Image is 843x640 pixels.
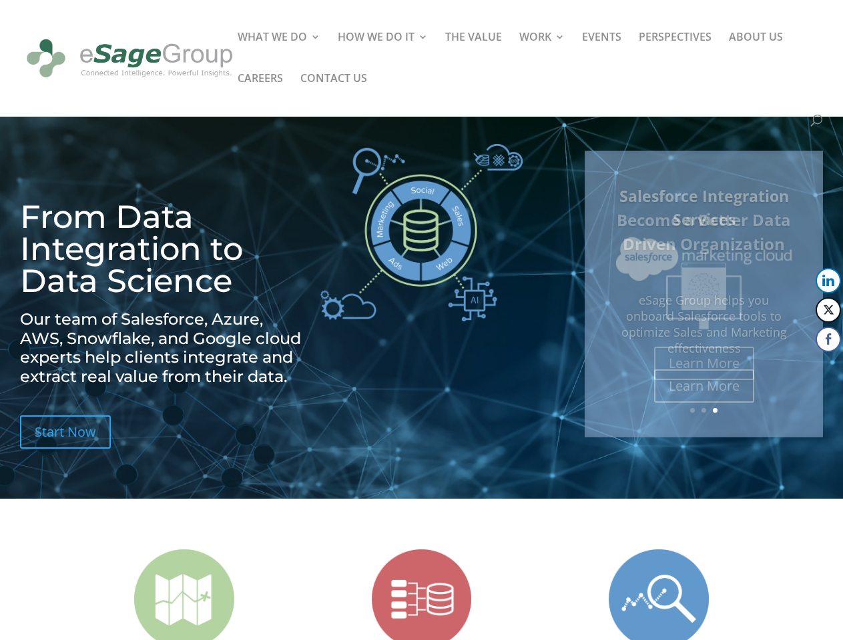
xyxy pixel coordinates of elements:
h2: Our team of Salesforce, Azure, AWS, Snowflake, and Google cloud experts help clients integrate an... [20,310,306,393]
a: Start Now [20,415,111,449]
a: WORK [519,32,565,73]
a: Learn More [654,369,754,403]
a: 2 [701,408,706,413]
a: EVENTS [582,32,621,73]
a: HOW WE DO IT [338,32,428,73]
p: eSage Group helps you onboard Salesforce tools to optimize Sales and Marketing effectiveness [616,293,792,356]
a: 3 [713,408,718,413]
a: CAREERS [238,73,283,115]
button: Facebook Share [816,327,841,352]
button: Twitter Share [816,297,841,323]
a: ABOUT US [729,32,783,73]
h1: From Data Integration to Data Science [20,201,306,303]
a: THE VALUE [445,32,502,73]
a: WHAT WE DO [238,32,320,73]
a: CONTACT US [300,73,367,115]
a: Salesforce Integration Services [619,185,789,230]
a: 1 [690,408,695,413]
a: PERSPECTIVES [639,32,712,73]
button: LinkedIn Share [816,268,841,293]
img: eSage Group [23,29,237,88]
